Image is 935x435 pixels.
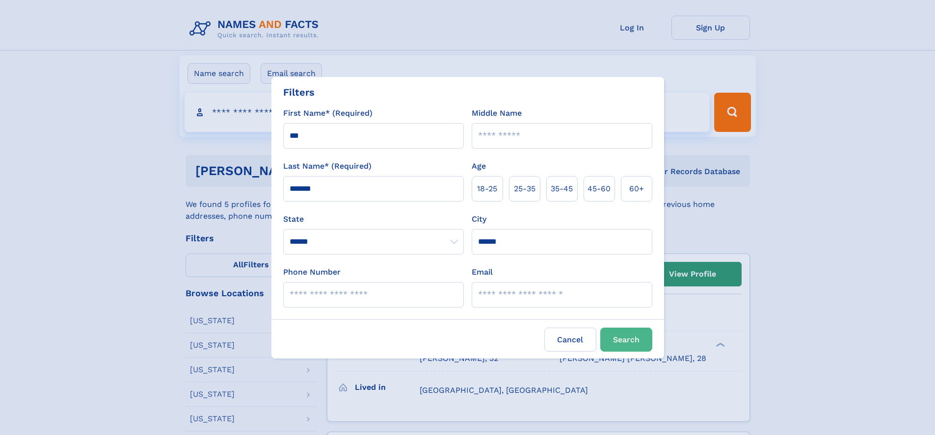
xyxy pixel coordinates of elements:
[472,160,486,172] label: Age
[588,183,611,195] span: 45‑60
[629,183,644,195] span: 60+
[283,160,372,172] label: Last Name* (Required)
[514,183,535,195] span: 25‑35
[477,183,497,195] span: 18‑25
[283,107,373,119] label: First Name* (Required)
[283,85,315,100] div: Filters
[472,213,486,225] label: City
[600,328,652,352] button: Search
[551,183,573,195] span: 35‑45
[472,266,493,278] label: Email
[283,213,464,225] label: State
[283,266,341,278] label: Phone Number
[472,107,522,119] label: Middle Name
[544,328,596,352] label: Cancel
